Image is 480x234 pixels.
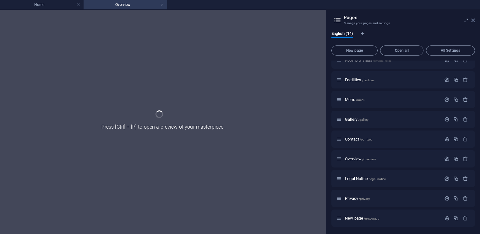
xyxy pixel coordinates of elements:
[343,137,441,141] div: Contact/contact
[331,30,353,39] span: English (14)
[444,156,450,162] div: Settings
[453,77,459,82] div: Duplicate
[343,157,441,161] div: Overview/overview
[453,117,459,122] div: Duplicate
[84,1,167,8] h4: Overview
[343,177,441,181] div: Legal Notice/legal-notice
[453,97,459,102] div: Duplicate
[359,197,370,200] span: /privacy
[362,78,375,82] span: /facilities
[331,31,475,43] div: Language Tabs
[360,138,372,141] span: /contact
[444,176,450,181] div: Settings
[356,98,366,102] span: /menu
[343,98,441,102] div: Menu/menu
[343,196,441,200] div: Privacy/privacy
[345,97,365,102] span: Click to open page
[426,45,475,56] button: All Settings
[343,216,441,220] div: New page/new-page
[444,117,450,122] div: Settings
[463,97,468,102] div: Remove
[344,20,462,26] h3: Manage your pages and settings
[463,215,468,221] div: Remove
[364,217,379,220] span: /new-page
[444,215,450,221] div: Settings
[453,176,459,181] div: Duplicate
[453,215,459,221] div: Duplicate
[362,157,376,161] span: /overview
[463,77,468,82] div: Remove
[343,78,441,82] div: Facilities/facilities
[429,49,472,52] span: All Settings
[453,196,459,201] div: Duplicate
[345,137,372,141] span: Click to open page
[383,49,421,52] span: Open all
[334,49,375,52] span: New page
[331,45,378,56] button: New page
[463,156,468,162] div: Remove
[344,15,475,20] h2: Pages
[453,136,459,142] div: Duplicate
[345,117,368,122] span: Gallery
[373,59,391,62] span: /rooms-villas
[345,176,386,181] span: Legal Notice
[453,156,459,162] div: Duplicate
[358,118,368,121] span: /gallery
[343,117,441,121] div: Gallery/gallery
[444,97,450,102] div: Settings
[444,77,450,82] div: Settings
[463,176,468,181] div: Remove
[444,196,450,201] div: Settings
[380,45,423,56] button: Open all
[368,177,386,181] span: /legal-notice
[345,157,376,161] span: Overview
[463,117,468,122] div: Remove
[463,136,468,142] div: Remove
[345,216,379,221] span: Click to open page
[345,77,374,82] span: Facilities
[463,196,468,201] div: Remove
[345,196,370,201] span: Click to open page
[444,136,450,142] div: Settings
